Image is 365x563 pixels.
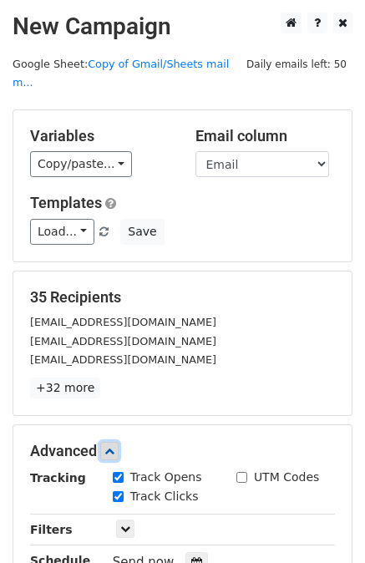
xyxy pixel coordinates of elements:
[120,219,164,245] button: Save
[30,523,73,536] strong: Filters
[195,127,336,145] h5: Email column
[30,335,216,347] small: [EMAIL_ADDRESS][DOMAIN_NAME]
[30,151,132,177] a: Copy/paste...
[13,58,229,89] a: Copy of Gmail/Sheets mail m...
[254,469,319,486] label: UTM Codes
[30,288,335,307] h5: 35 Recipients
[241,55,352,74] span: Daily emails left: 50
[30,194,102,211] a: Templates
[30,378,100,398] a: +32 more
[241,58,352,70] a: Daily emails left: 50
[13,13,352,41] h2: New Campaign
[30,127,170,145] h5: Variables
[30,316,216,328] small: [EMAIL_ADDRESS][DOMAIN_NAME]
[13,58,229,89] small: Google Sheet:
[30,353,216,366] small: [EMAIL_ADDRESS][DOMAIN_NAME]
[30,219,94,245] a: Load...
[130,469,202,486] label: Track Opens
[30,442,335,460] h5: Advanced
[130,488,199,505] label: Track Clicks
[281,483,365,563] iframe: Chat Widget
[30,471,86,484] strong: Tracking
